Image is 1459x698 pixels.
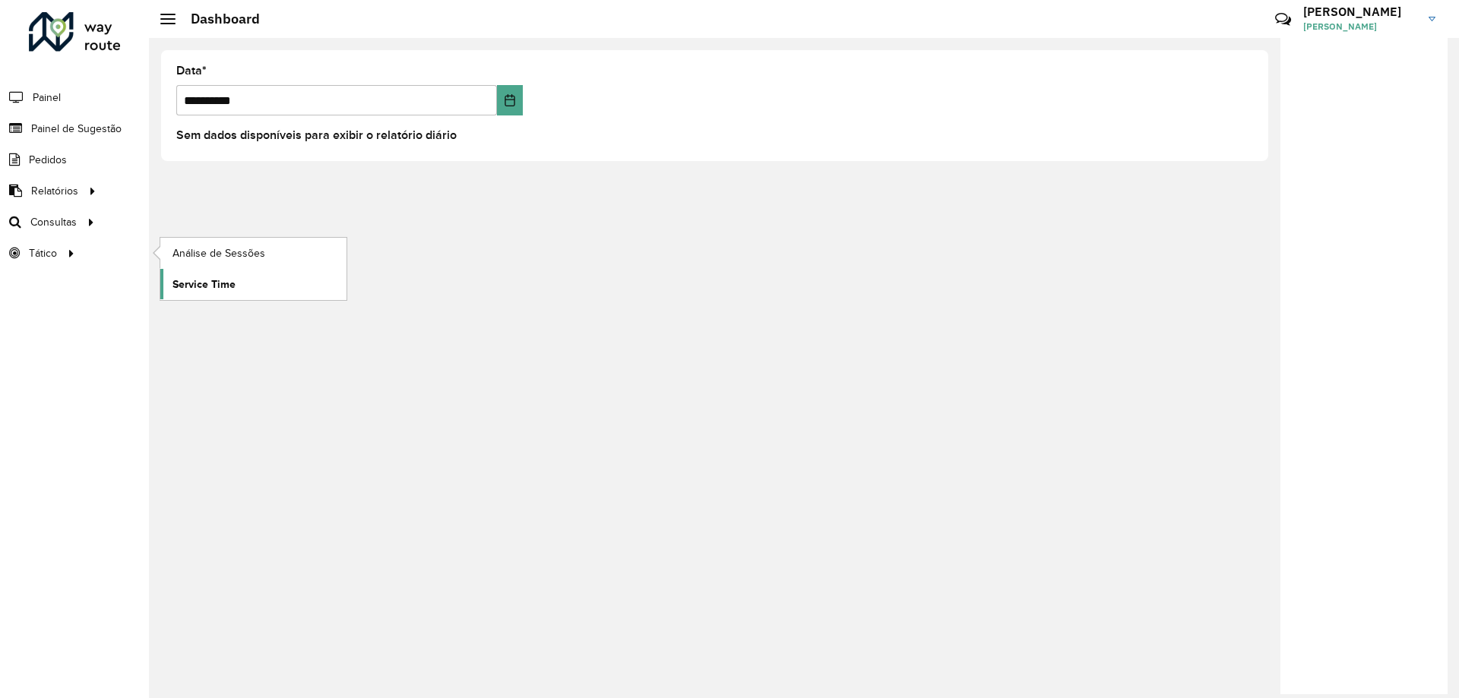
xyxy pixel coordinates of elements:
[160,269,347,299] a: Service Time
[30,214,77,230] span: Consultas
[172,245,265,261] span: Análise de Sessões
[29,152,67,168] span: Pedidos
[176,11,260,27] h2: Dashboard
[1303,20,1417,33] span: [PERSON_NAME]
[33,90,61,106] span: Painel
[160,238,347,268] a: Análise de Sessões
[172,276,236,292] span: Service Time
[176,62,207,80] label: Data
[31,121,122,137] span: Painel de Sugestão
[497,85,524,115] button: Choose Date
[29,245,57,261] span: Tático
[176,126,457,144] label: Sem dados disponíveis para exibir o relatório diário
[1267,3,1299,36] a: Contato Rápido
[1303,5,1417,19] h3: [PERSON_NAME]
[31,183,78,199] span: Relatórios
